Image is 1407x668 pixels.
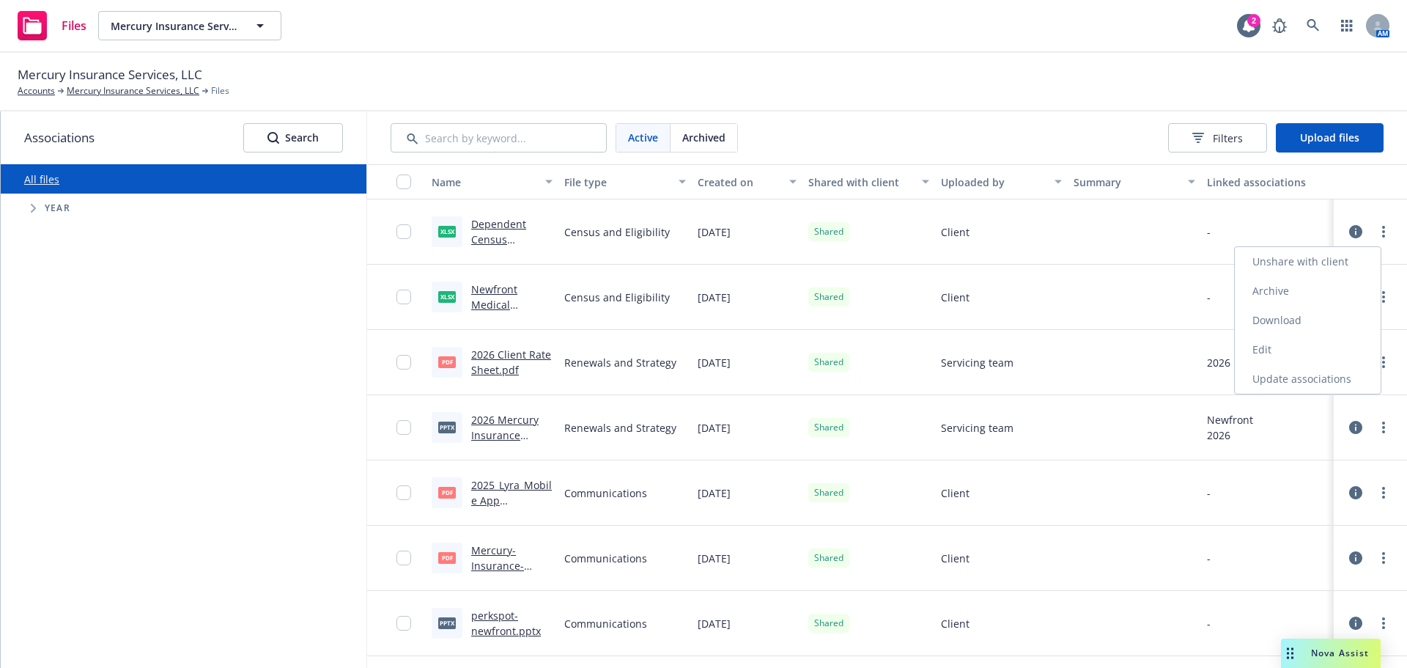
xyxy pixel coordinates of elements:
[564,420,676,436] span: Renewals and Strategy
[438,356,456,367] span: pdf
[941,175,1046,190] div: Uploaded by
[111,18,237,34] span: Mercury Insurance Services, LLC
[471,282,523,342] a: Newfront Medical Census_EE data.xlsx
[471,413,539,473] a: 2026 Mercury Insurance Renewal - [DATE].pptx
[1207,355,1230,370] div: 2026
[391,123,607,153] input: Search by keyword...
[814,551,843,565] span: Shared
[941,616,970,631] span: Client
[564,485,647,501] span: Communications
[471,609,541,638] a: perkspot-newfront.pptx
[438,291,456,302] span: xlsx
[438,422,456,433] span: pptx
[564,551,647,566] span: Communications
[12,5,92,46] a: Files
[808,175,913,190] div: Shared with client
[1332,11,1362,40] a: Switch app
[1207,551,1211,566] div: -
[18,84,55,98] a: Accounts
[1235,306,1381,335] a: Download
[1168,123,1267,153] button: Filters
[682,130,725,145] span: Archived
[438,487,456,498] span: pdf
[698,616,731,631] span: [DATE]
[396,224,411,239] input: Toggle Row Selected
[1281,639,1299,668] div: Drag to move
[1375,549,1392,567] a: more
[471,543,549,619] a: Mercury-Insurance-Services-LLC-GBS-Value-Add-Flyer (1).pdf
[1,194,366,223] div: Tree Example
[564,616,647,631] span: Communications
[1074,175,1178,190] div: Summary
[1265,11,1294,40] a: Report a Bug
[941,485,970,501] span: Client
[628,130,658,145] span: Active
[1235,364,1381,394] a: Update associations
[426,164,558,199] button: Name
[941,355,1013,370] span: Servicing team
[438,552,456,563] span: pdf
[1300,131,1359,144] span: Upload files
[24,172,59,186] a: All files
[1299,11,1328,40] a: Search
[396,175,411,189] input: Select all
[564,355,676,370] span: Renewals and Strategy
[698,290,731,305] span: [DATE]
[438,226,456,237] span: xlsx
[814,290,843,304] span: Shared
[814,421,843,434] span: Shared
[692,164,802,199] button: Created on
[1207,224,1211,240] div: -
[941,290,970,305] span: Client
[24,128,95,147] span: Associations
[698,485,731,501] span: [DATE]
[935,164,1068,199] button: Uploaded by
[698,175,780,190] div: Created on
[1235,247,1381,276] a: Unshare with client
[471,217,526,262] a: Dependent Census Data.xlsx
[1375,419,1392,436] a: more
[67,84,199,98] a: Mercury Insurance Services, LLC
[1281,639,1381,668] button: Nova Assist
[1235,276,1381,306] a: Archive
[698,420,731,436] span: [DATE]
[814,617,843,630] span: Shared
[396,355,411,370] input: Toggle Row Selected
[396,616,411,631] input: Toggle Row Selected
[432,175,536,190] div: Name
[1207,412,1253,427] div: Newfront
[1201,164,1334,199] button: Linked associations
[396,485,411,500] input: Toggle Row Selected
[564,175,669,190] div: File type
[1207,485,1211,501] div: -
[1276,123,1384,153] button: Upload files
[1192,131,1243,146] span: Filters
[1207,427,1253,443] div: 2026
[698,355,731,370] span: [DATE]
[1213,131,1243,146] span: Filters
[396,290,411,304] input: Toggle Row Selected
[267,124,319,152] div: Search
[814,225,843,238] span: Shared
[243,123,343,153] button: SearchSearch
[698,551,731,566] span: [DATE]
[98,11,281,40] button: Mercury Insurance Services, LLC
[941,551,970,566] span: Client
[1207,290,1211,305] div: -
[1311,647,1369,659] span: Nova Assist
[1247,14,1260,27] div: 2
[1375,484,1392,502] a: more
[471,478,552,538] a: 2025_Lyra_Mobile App Flyer_Mercury.pdf
[396,420,411,435] input: Toggle Row Selected
[814,356,843,369] span: Shared
[1235,335,1381,364] a: Edit
[1375,223,1392,241] a: more
[45,204,70,213] span: Year
[18,65,202,84] span: Mercury Insurance Services, LLC
[814,486,843,499] span: Shared
[396,551,411,565] input: Toggle Row Selected
[62,20,86,32] span: Files
[211,84,229,98] span: Files
[438,617,456,628] span: pptx
[698,224,731,240] span: [DATE]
